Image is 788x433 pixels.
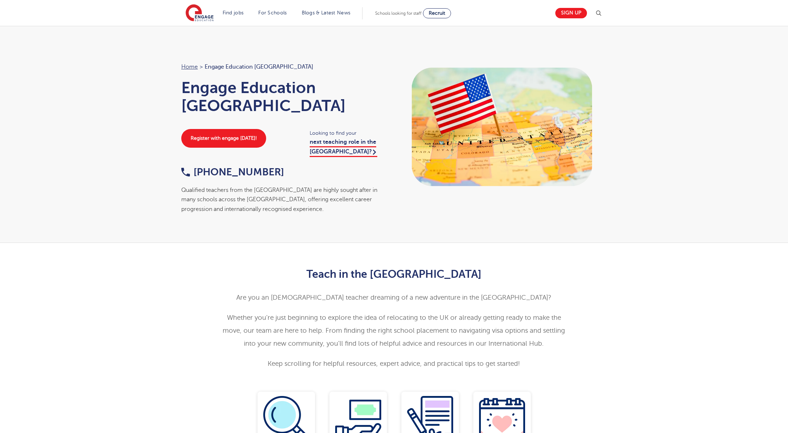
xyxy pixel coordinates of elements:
span: Are you an [DEMOGRAPHIC_DATA] teacher dreaming of a new adventure in the [GEOGRAPHIC_DATA]? [236,294,551,301]
span: Keep scrolling for helpful resources, expert advice, and practical tips to get started! [268,360,520,367]
span: Whether you’re just beginning to explore the idea of relocating to the UK or already getting read... [223,314,565,347]
a: Sign up [555,8,587,18]
span: > [200,64,203,70]
span: Looking to find your [310,129,387,137]
img: Engage Education [186,4,214,22]
span: Recruit [429,10,445,16]
a: For Schools [258,10,287,15]
a: Home [181,64,198,70]
span: Schools looking for staff [375,11,422,16]
a: Find jobs [223,10,244,15]
a: Register with engage [DATE]! [181,129,266,148]
h1: Engage Education [GEOGRAPHIC_DATA] [181,79,387,115]
span: Engage Education [GEOGRAPHIC_DATA] [205,62,313,72]
h2: Teach in the [GEOGRAPHIC_DATA] [218,268,570,280]
a: Recruit [423,8,451,18]
a: Blogs & Latest News [302,10,351,15]
a: [PHONE_NUMBER] [181,166,284,178]
nav: breadcrumb [181,62,387,72]
div: Qualified teachers from the [GEOGRAPHIC_DATA] are highly sought after in many schools across the ... [181,185,387,214]
a: next teaching role in the [GEOGRAPHIC_DATA]? [310,139,377,157]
